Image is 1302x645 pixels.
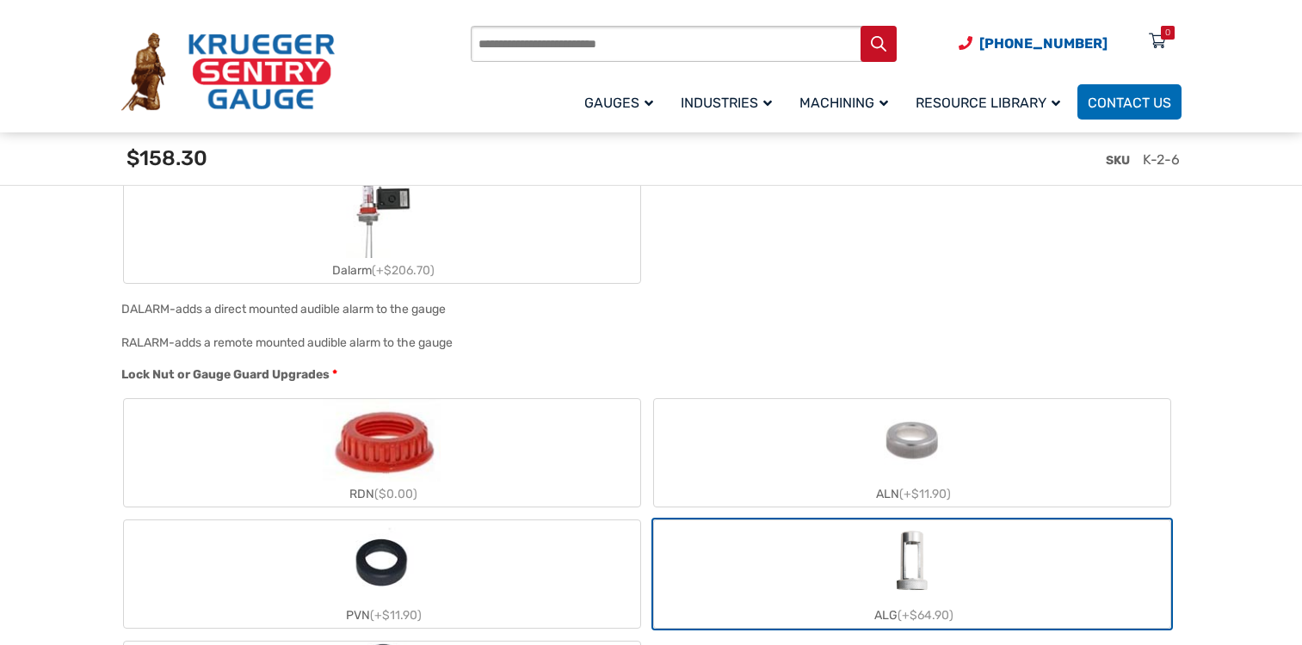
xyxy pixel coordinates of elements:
[654,399,1170,507] label: ALN
[1106,153,1130,168] span: SKU
[959,33,1108,54] a: Phone Number (920) 434-8860
[124,603,640,628] div: PVN
[654,520,1170,628] label: ALG
[654,482,1170,507] div: ALN
[124,399,640,507] label: RDN
[799,95,888,111] span: Machining
[871,399,953,482] img: ALN
[871,520,953,603] img: ALG-OF
[121,367,330,382] span: Lock Nut or Gauge Guard Upgrades
[124,482,640,507] div: RDN
[584,95,653,111] span: Gauges
[916,95,1060,111] span: Resource Library
[574,82,670,122] a: Gauges
[654,603,1170,628] div: ALG
[905,82,1077,122] a: Resource Library
[374,487,417,501] span: ($0.00)
[121,33,335,112] img: Krueger Sentry Gauge
[670,82,789,122] a: Industries
[681,95,772,111] span: Industries
[1165,26,1170,40] div: 0
[370,608,422,623] span: (+$11.90)
[124,520,640,628] label: PVN
[1088,95,1171,111] span: Contact Us
[1077,84,1182,120] a: Contact Us
[899,487,951,501] span: (+$11.90)
[124,175,640,283] label: Dalarm
[121,335,175,350] span: RALARM-
[176,302,446,316] div: adds a direct mounted audible alarm to the gauge
[175,335,453,350] div: adds a remote mounted audible alarm to the gauge
[124,258,640,283] div: Dalarm
[979,35,1108,52] span: [PHONE_NUMBER]
[1143,151,1180,168] span: K-2-6
[789,82,905,122] a: Machining
[121,302,176,316] span: DALARM-
[372,263,435,278] span: (+$206.70)
[332,365,337,384] abbr: required
[898,608,953,623] span: (+$64.90)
